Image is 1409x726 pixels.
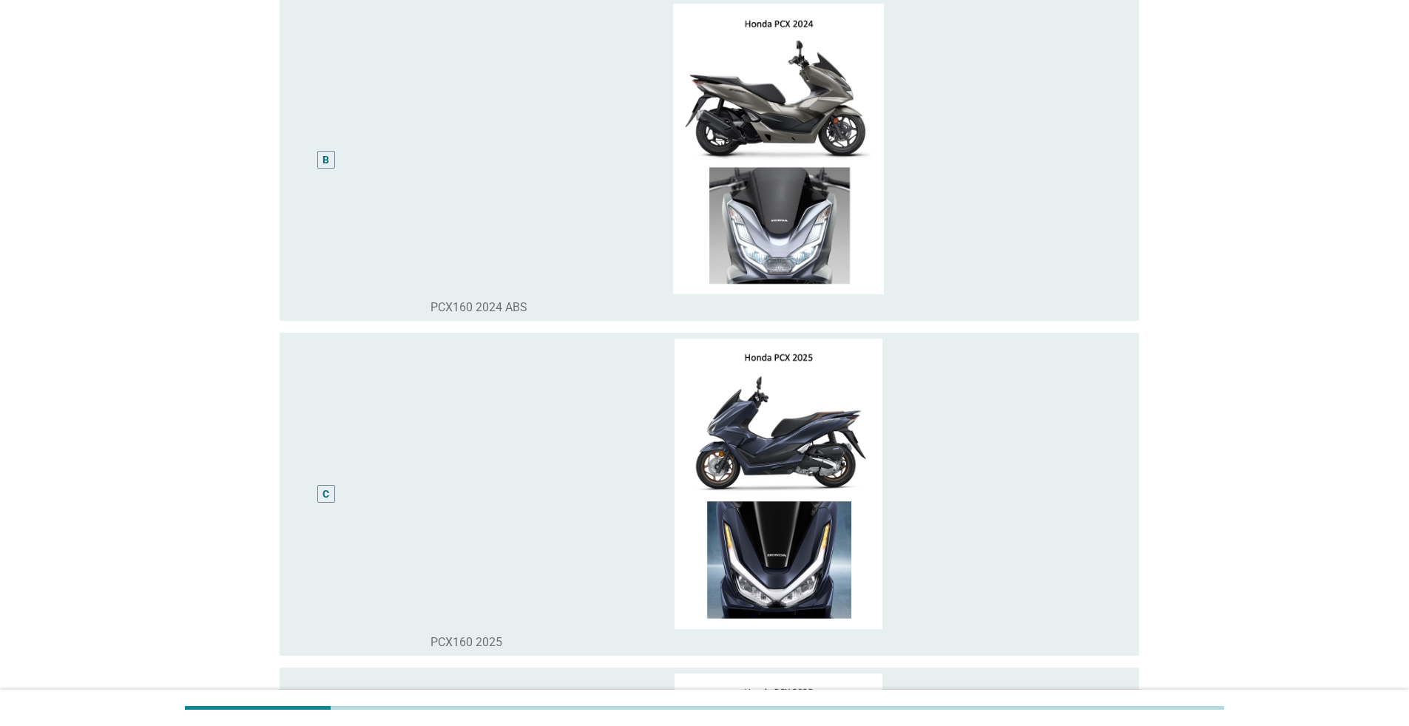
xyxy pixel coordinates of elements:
[430,339,1127,629] img: df8b9b4d-947c-4e88-aad0-6689c717f500-pcs-2025.png
[322,152,329,167] div: B
[430,300,527,315] label: PCX160 2024 ABS
[430,4,1127,294] img: b499a6a7-db54-40d8-a2cd-c3771d38f231-pcx-2024.png
[430,635,502,650] label: PCX160 2025
[322,486,329,502] div: C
